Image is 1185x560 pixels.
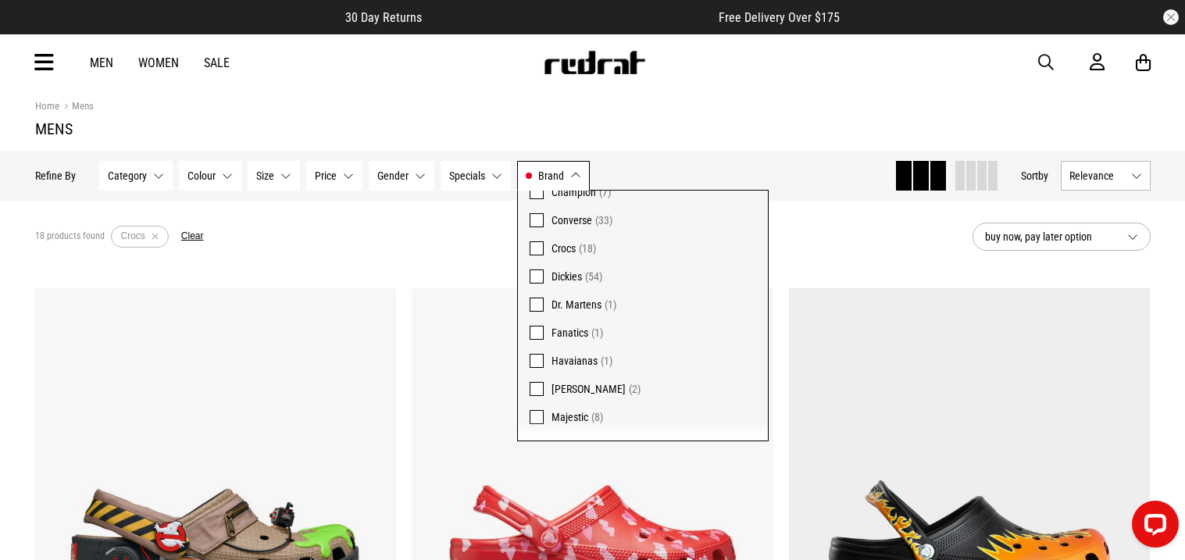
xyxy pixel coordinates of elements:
[90,55,113,70] a: Men
[551,270,582,283] span: Dickies
[99,161,173,191] button: Category
[369,161,434,191] button: Gender
[551,355,598,367] span: Havaianas
[35,169,76,182] p: Refine By
[601,355,612,367] span: (1)
[138,55,179,70] a: Women
[591,411,603,423] span: (8)
[248,161,300,191] button: Size
[181,230,204,243] button: Clear
[551,439,582,451] span: Market
[585,270,602,283] span: (54)
[345,10,422,25] span: 30 Day Returns
[595,214,612,226] span: (33)
[517,161,590,191] button: Brand
[551,326,588,339] span: Fanatics
[1021,166,1048,185] button: Sortby
[256,169,274,182] span: Size
[538,169,564,182] span: Brand
[306,161,362,191] button: Price
[719,10,840,25] span: Free Delivery Over $175
[35,100,59,112] a: Home
[1119,494,1185,560] iframe: LiveChat chat widget
[985,227,1115,246] span: buy now, pay later option
[579,242,596,255] span: (18)
[187,169,216,182] span: Colour
[35,230,105,243] span: 18 products found
[551,411,588,423] span: Majestic
[59,100,94,115] a: Mens
[973,223,1151,251] button: buy now, pay later option
[108,169,147,182] span: Category
[1069,169,1125,182] span: Relevance
[315,169,337,182] span: Price
[591,326,603,339] span: (1)
[629,383,641,395] span: (2)
[145,226,165,248] button: Remove filter
[517,190,769,441] div: Brand
[605,298,616,311] span: (1)
[543,51,646,74] img: Redrat logo
[179,161,241,191] button: Colour
[551,383,626,395] span: [PERSON_NAME]
[585,439,602,451] span: (11)
[449,169,485,182] span: Specials
[121,230,145,241] span: Crocs
[35,119,1151,138] h1: Mens
[1061,161,1151,191] button: Relevance
[1038,169,1048,182] span: by
[599,186,611,198] span: (7)
[551,242,576,255] span: Crocs
[453,9,687,25] iframe: Customer reviews powered by Trustpilot
[441,161,511,191] button: Specials
[551,186,596,198] span: Champion
[551,298,601,311] span: Dr. Martens
[204,55,230,70] a: Sale
[551,214,592,226] span: Converse
[377,169,409,182] span: Gender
